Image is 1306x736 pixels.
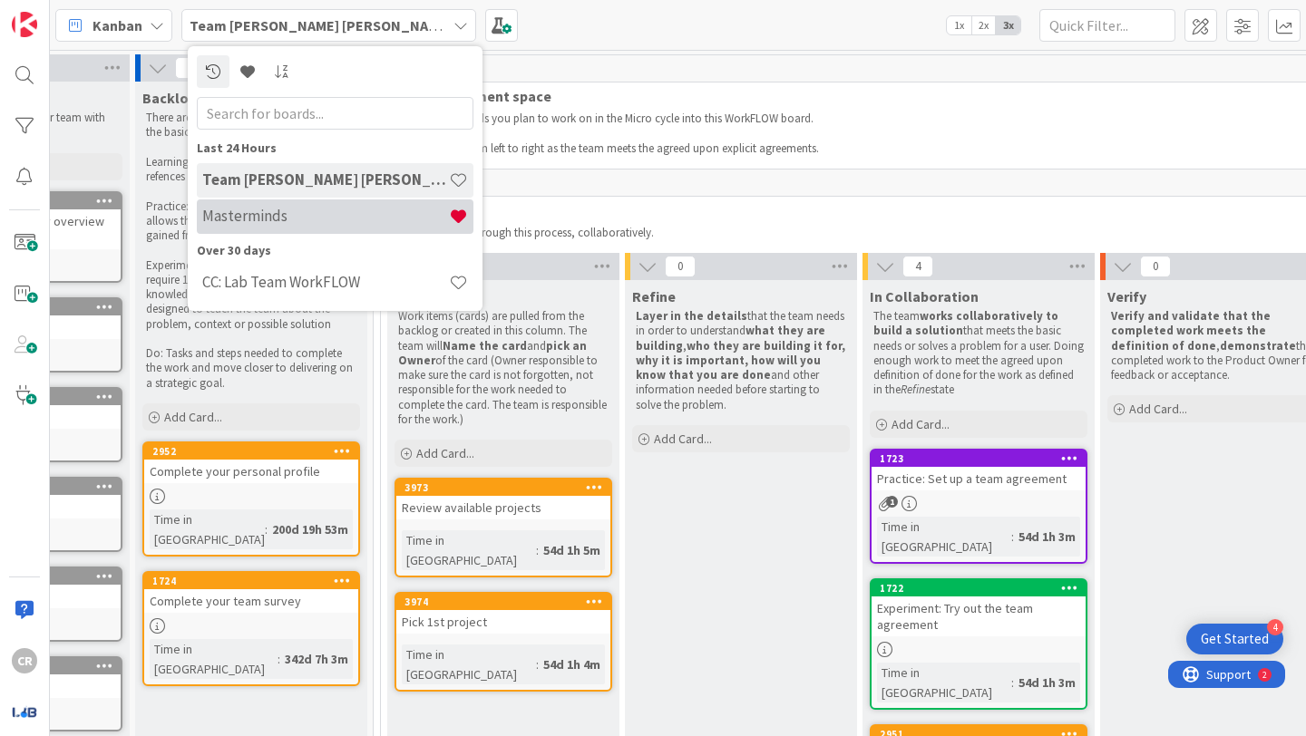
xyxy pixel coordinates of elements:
[12,699,37,724] img: avatar
[146,346,356,391] p: Do: Tasks and steps needed to complete the work and move closer to delivering on a strategic goal.
[880,582,1086,595] div: 1722
[1039,9,1175,42] input: Quick Filter...
[94,7,99,22] div: 2
[872,580,1086,596] div: 1722
[636,323,828,353] strong: what they are building
[38,3,83,24] span: Support
[398,338,590,368] strong: pick an Owner
[872,467,1086,490] div: Practice: Set up a team agreement
[142,441,360,557] a: 2952Complete your personal profileTime in [GEOGRAPHIC_DATA]:200d 19h 53m
[144,443,358,483] div: 2952Complete your personal profile
[152,575,358,587] div: 1724
[636,309,846,412] p: that the team needs in order to understand , and other information needed before starting to solv...
[146,199,356,244] p: Practice: Provides a skill to practice which allows the team to leverage knowledge gained from 1 ...
[12,648,37,673] div: CR
[877,517,1011,557] div: Time in [GEOGRAPHIC_DATA]
[996,16,1020,34] span: 3x
[1111,308,1273,353] strong: Verify and validate that the completed work meets the definition of done
[164,409,222,425] span: Add Card...
[1011,673,1014,692] span: :
[870,578,1087,710] a: 1722Experiment: Try out the team agreementTime in [GEOGRAPHIC_DATA]:54d 1h 3m
[404,596,610,608] div: 3974
[144,573,358,589] div: 1724
[395,592,612,692] a: 3974Pick 1st projectTime in [GEOGRAPHIC_DATA]:54d 1h 4m
[892,416,950,432] span: Add Card...
[902,256,933,277] span: 4
[175,57,206,79] span: 2
[947,16,971,34] span: 1x
[146,258,356,332] p: Experiment: A constrained activity that will require 1 of mare skills learned and the knowledge o...
[190,16,524,34] b: Team [PERSON_NAME] [PERSON_NAME] WorkFLOW
[396,496,610,519] div: Review available projects
[197,97,473,130] input: Search for boards...
[880,452,1086,465] div: 1723
[150,639,278,679] div: Time in [GEOGRAPHIC_DATA]
[144,573,358,613] div: 1724Complete your team survey
[152,445,358,458] div: 2952
[150,509,265,549] div: Time in [GEOGRAPHIC_DATA]
[404,481,610,494] div: 3973
[144,460,358,483] div: Complete your personal profile
[268,519,353,539] div: 200d 19h 53m
[93,15,142,36] span: Kanban
[280,649,353,669] div: 342d 7h 3m
[146,155,356,185] p: Learning: Directing the team to qualified refences and source materials
[197,241,473,260] div: Over 30 days
[636,308,747,324] strong: Layer in the details
[402,530,536,570] div: Time in [GEOGRAPHIC_DATA]
[654,431,712,447] span: Add Card...
[142,89,198,107] span: Backlog
[402,644,536,684] div: Time in [GEOGRAPHIC_DATA]
[1186,624,1283,654] div: Open Get Started checklist, remaining modules: 4
[901,382,931,397] em: Refine
[872,580,1086,636] div: 1722Experiment: Try out the team agreement
[872,596,1086,636] div: Experiment: Try out the team agreement
[197,139,473,158] div: Last 24 Hours
[144,443,358,460] div: 2952
[396,479,610,519] div: 3973Review available projects
[665,256,696,277] span: 0
[1220,338,1296,353] strong: demonstrate
[636,338,848,383] strong: who they are building it for, why it is important, how will you know that you are done
[539,654,605,674] div: 54d 1h 4m
[1267,619,1283,635] div: 4
[144,589,358,613] div: Complete your team survey
[202,273,449,291] h4: CC: Lab Team WorkFLOW
[536,654,539,674] span: :
[1140,256,1171,277] span: 0
[396,479,610,496] div: 3973
[873,309,1084,398] p: The team that meets the basic needs or solves a problem for a user. Doing enough work to meet the...
[265,519,268,539] span: :
[870,287,979,305] span: In Collaboration
[872,450,1086,490] div: 1723Practice: Set up a team agreement
[870,449,1087,564] a: 1723Practice: Set up a team agreementTime in [GEOGRAPHIC_DATA]:54d 1h 3m
[146,111,356,140] p: There are 4 types of cards which are used in the basic WorkFLOW board:
[1201,630,1269,648] div: Get Started
[539,540,605,560] div: 54d 1h 5m
[1011,527,1014,547] span: :
[971,16,996,34] span: 2x
[396,594,610,610] div: 3974
[536,540,539,560] span: :
[873,308,1061,338] strong: works collaboratively to build a solution
[12,12,37,37] img: Visit kanbanzone.com
[202,170,449,189] h4: Team [PERSON_NAME] [PERSON_NAME] WorkFLOW
[886,496,898,508] span: 1
[202,207,449,225] h4: Masterminds
[398,309,609,427] p: Work items (cards) are pulled from the backlog or created in this column. The team will and of th...
[872,450,1086,467] div: 1723
[1107,287,1146,305] span: Verify
[395,478,612,577] a: 3973Review available projectsTime in [GEOGRAPHIC_DATA]:54d 1h 5m
[1014,527,1080,547] div: 54d 1h 3m
[142,571,360,686] a: 1724Complete your team surveyTime in [GEOGRAPHIC_DATA]:342d 7h 3m
[443,338,527,353] strong: Name the card
[416,445,474,461] span: Add Card...
[396,594,610,634] div: 3974Pick 1st project
[1014,673,1080,692] div: 54d 1h 3m
[278,649,280,669] span: :
[877,663,1011,702] div: Time in [GEOGRAPHIC_DATA]
[1129,401,1187,417] span: Add Card...
[396,610,610,634] div: Pick 1st project
[632,287,676,305] span: Refine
